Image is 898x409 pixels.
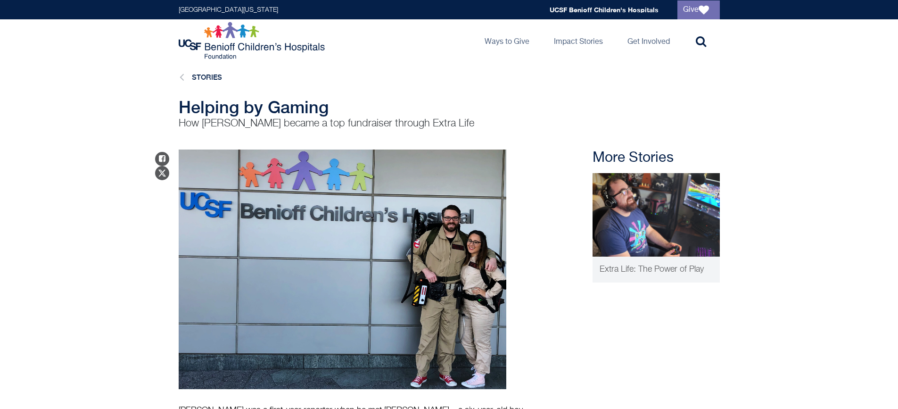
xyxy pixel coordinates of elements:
[179,150,506,389] img: Greg and logo
[477,19,537,62] a: Ways to Give
[600,265,704,274] span: Extra Life: The Power of Play
[179,117,542,131] p: How [PERSON_NAME] became a top fundraiser through Extra Life
[593,173,720,257] img: Extra Life: The Power of Play
[192,73,222,81] a: Stories
[546,19,610,62] a: Impact Stories
[179,7,278,13] a: [GEOGRAPHIC_DATA][US_STATE]
[179,22,327,59] img: Logo for UCSF Benioff Children's Hospitals Foundation
[593,150,720,167] h2: More Stories
[179,97,329,117] span: Helping by Gaming
[550,6,659,14] a: UCSF Benioff Children's Hospitals
[593,173,720,283] a: Philanthropy Extra Life: The Power of Play Extra Life: The Power of Play
[620,19,677,62] a: Get Involved
[677,0,720,19] a: Give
